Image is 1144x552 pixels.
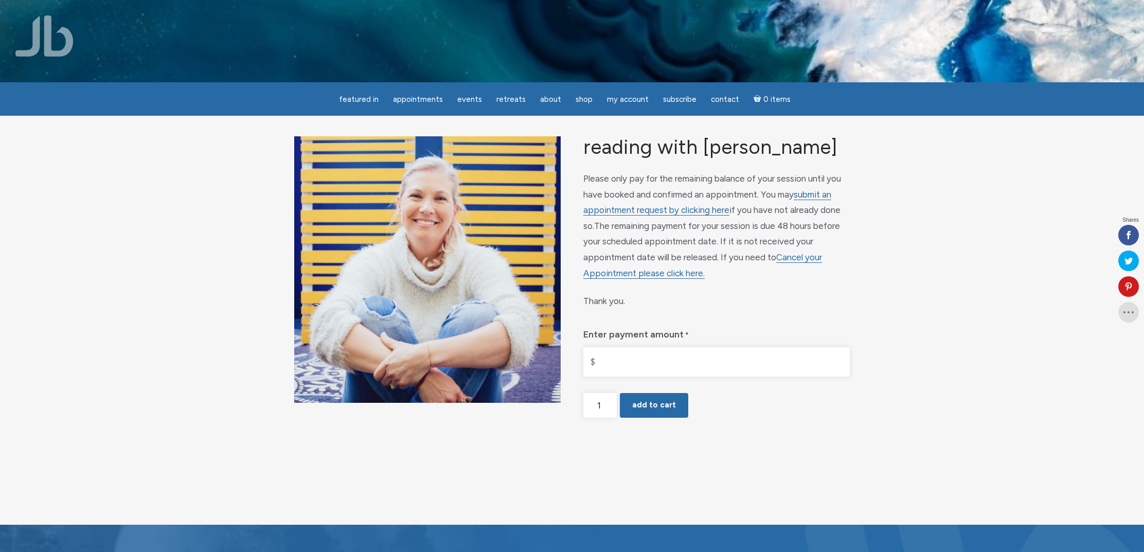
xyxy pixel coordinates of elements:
p: The remaining payment for your session is due 48 hours before your scheduled appointment date. If... [583,171,850,281]
span: Contact [711,95,739,104]
input: $ [583,347,850,377]
span: Retreats [496,95,526,104]
span: Appointments [393,95,443,104]
span: Events [457,95,482,104]
a: Cancel your Appointment please click here. [583,252,822,279]
span: Shares [1122,218,1139,223]
span: 0 items [763,96,791,103]
button: Add to cart [620,393,688,418]
a: About [534,90,567,110]
a: Shop [569,90,599,110]
a: Contact [705,90,745,110]
a: My Account [601,90,655,110]
h1: Reading with [PERSON_NAME] [583,136,850,158]
input: Product quantity [583,393,617,418]
span: Please only pay for the remaining balance of your session until you have booked and confirmed an ... [583,173,841,231]
a: featured in [333,90,385,110]
span: Subscribe [663,95,696,104]
i: Cart [754,95,763,104]
a: Events [451,90,488,110]
span: About [540,95,561,104]
a: Retreats [490,90,532,110]
p: Thank you. [583,293,850,309]
a: Appointments [387,90,449,110]
a: Subscribe [657,90,703,110]
img: Reading with Jamie Butler [294,136,561,403]
span: My Account [607,95,649,104]
label: Enter payment amount [583,322,689,344]
img: Jamie Butler. The Everyday Medium [15,15,74,57]
a: Cart0 items [747,88,797,110]
span: Shop [576,95,593,104]
span: featured in [339,95,379,104]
